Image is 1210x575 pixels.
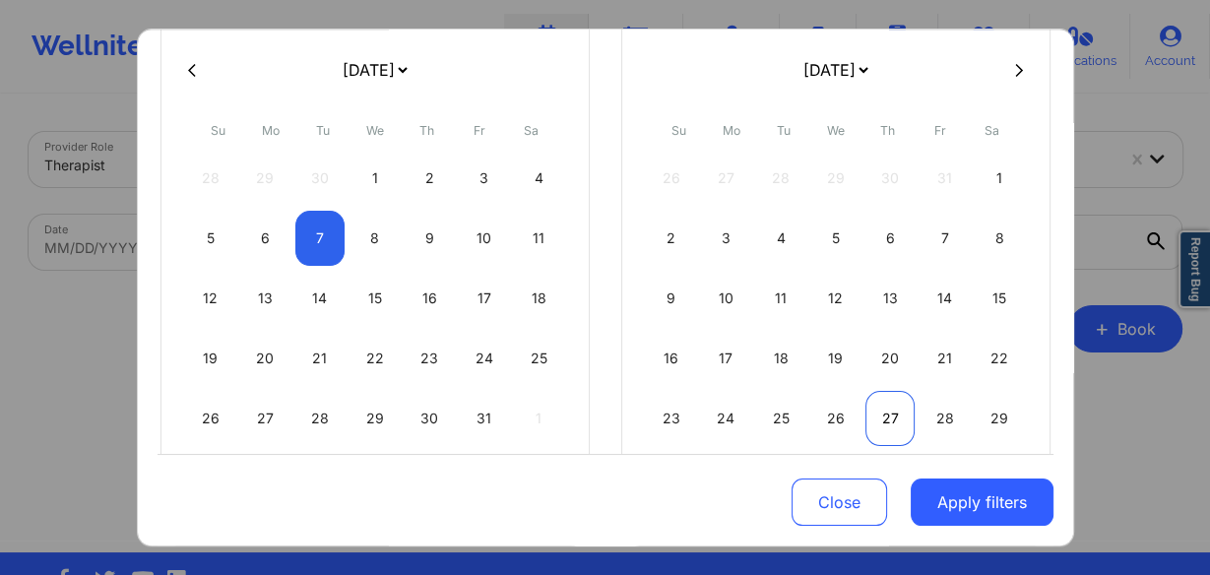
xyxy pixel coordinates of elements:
[524,123,539,138] abbr: Saturday
[405,211,455,266] div: Thu Oct 09 2025
[186,391,236,446] div: Sun Oct 26 2025
[240,331,290,386] div: Mon Oct 20 2025
[865,391,916,446] div: Thu Nov 27 2025
[295,391,346,446] div: Tue Oct 28 2025
[459,271,509,326] div: Fri Oct 17 2025
[350,211,400,266] div: Wed Oct 08 2025
[647,271,697,326] div: Sun Nov 09 2025
[810,271,860,326] div: Wed Nov 12 2025
[756,271,806,326] div: Tue Nov 11 2025
[701,391,751,446] div: Mon Nov 24 2025
[419,123,434,138] abbr: Thursday
[911,479,1053,526] button: Apply filters
[262,123,280,138] abbr: Monday
[514,271,564,326] div: Sat Oct 18 2025
[514,211,564,266] div: Sat Oct 11 2025
[350,151,400,206] div: Wed Oct 01 2025
[880,123,895,138] abbr: Thursday
[827,123,845,138] abbr: Wednesday
[350,271,400,326] div: Wed Oct 15 2025
[920,391,970,446] div: Fri Nov 28 2025
[701,271,751,326] div: Mon Nov 10 2025
[295,331,346,386] div: Tue Oct 21 2025
[295,271,346,326] div: Tue Oct 14 2025
[934,123,946,138] abbr: Friday
[316,123,330,138] abbr: Tuesday
[240,391,290,446] div: Mon Oct 27 2025
[647,331,697,386] div: Sun Nov 16 2025
[810,211,860,266] div: Wed Nov 05 2025
[405,271,455,326] div: Thu Oct 16 2025
[647,391,697,446] div: Sun Nov 23 2025
[985,123,999,138] abbr: Saturday
[366,123,384,138] abbr: Wednesday
[756,331,806,386] div: Tue Nov 18 2025
[920,211,970,266] div: Fri Nov 07 2025
[975,211,1025,266] div: Sat Nov 08 2025
[701,331,751,386] div: Mon Nov 17 2025
[975,271,1025,326] div: Sat Nov 15 2025
[920,271,970,326] div: Fri Nov 14 2025
[459,331,509,386] div: Fri Oct 24 2025
[810,391,860,446] div: Wed Nov 26 2025
[211,123,225,138] abbr: Sunday
[474,123,485,138] abbr: Friday
[865,211,916,266] div: Thu Nov 06 2025
[240,271,290,326] div: Mon Oct 13 2025
[975,331,1025,386] div: Sat Nov 22 2025
[459,151,509,206] div: Fri Oct 03 2025
[186,331,236,386] div: Sun Oct 19 2025
[975,151,1025,206] div: Sat Nov 01 2025
[647,451,697,506] div: Sun Nov 30 2025
[405,331,455,386] div: Thu Oct 23 2025
[350,331,400,386] div: Wed Oct 22 2025
[405,391,455,446] div: Thu Oct 30 2025
[975,391,1025,446] div: Sat Nov 29 2025
[647,211,697,266] div: Sun Nov 02 2025
[723,123,740,138] abbr: Monday
[186,271,236,326] div: Sun Oct 12 2025
[792,479,887,526] button: Close
[459,391,509,446] div: Fri Oct 31 2025
[865,271,916,326] div: Thu Nov 13 2025
[777,123,791,138] abbr: Tuesday
[459,211,509,266] div: Fri Oct 10 2025
[295,211,346,266] div: Tue Oct 07 2025
[865,331,916,386] div: Thu Nov 20 2025
[756,211,806,266] div: Tue Nov 04 2025
[186,211,236,266] div: Sun Oct 05 2025
[920,331,970,386] div: Fri Nov 21 2025
[810,331,860,386] div: Wed Nov 19 2025
[514,331,564,386] div: Sat Oct 25 2025
[701,211,751,266] div: Mon Nov 03 2025
[240,211,290,266] div: Mon Oct 06 2025
[671,123,686,138] abbr: Sunday
[514,151,564,206] div: Sat Oct 04 2025
[405,151,455,206] div: Thu Oct 02 2025
[350,391,400,446] div: Wed Oct 29 2025
[756,391,806,446] div: Tue Nov 25 2025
